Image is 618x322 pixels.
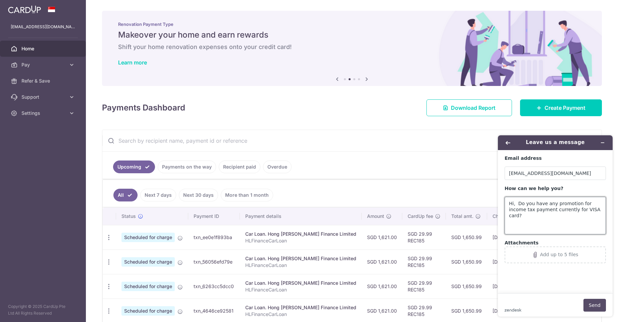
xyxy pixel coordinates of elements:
[362,274,402,298] td: SGD 1,621.00
[245,262,356,269] p: HLFinanceCarLoan
[402,274,446,298] td: SGD 29.99 REC185
[21,45,66,52] span: Home
[446,249,487,274] td: SGD 1,650.99
[15,5,29,11] span: Help
[245,237,356,244] p: HLFinanceCarLoan
[245,255,356,262] div: Car Loan. Hong [PERSON_NAME] Finance Limited
[367,213,384,220] span: Amount
[245,311,356,318] p: HLFinanceCarLoan
[179,189,218,201] a: Next 30 days
[520,99,602,116] a: Create Payment
[118,59,147,66] a: Learn more
[245,280,356,286] div: Car Loan. Hong [PERSON_NAME] Finance Limited
[240,208,362,225] th: Payment details
[113,160,155,173] a: Upcoming
[451,104,496,112] span: Download Report
[545,104,585,112] span: Create Payment
[426,99,512,116] a: Download Report
[245,286,356,293] p: HLFinanceCarLoan
[121,306,175,316] span: Scheduled for charge
[140,189,176,201] a: Next 7 days
[118,21,586,27] p: Renovation Payment Type
[487,249,533,274] td: [DATE]
[487,225,533,249] td: [DATE]
[188,249,240,274] td: txn_56056efd79e
[219,160,260,173] a: Recipient paid
[362,249,402,274] td: SGD 1,621.00
[245,304,356,311] div: Car Loan. Hong [PERSON_NAME] Finance Limited
[446,225,487,249] td: SGD 1,650.99
[402,249,446,274] td: SGD 29.99 REC185
[121,282,175,291] span: Scheduled for charge
[102,102,185,114] h4: Payments Dashboard
[487,274,533,298] td: [DATE]
[362,225,402,249] td: SGD 1,621.00
[11,24,75,30] p: [EMAIL_ADDRESS][DOMAIN_NAME]
[446,274,487,298] td: SGD 1,650.99
[102,130,585,151] input: Search by recipient name, payment id or reference
[451,213,473,220] span: Total amt.
[21,94,66,100] span: Support
[188,208,240,225] th: Payment ID
[21,110,66,117] span: Settings
[408,213,433,220] span: CardUp fee
[21,61,66,68] span: Pay
[121,233,175,242] span: Scheduled for charge
[121,213,136,220] span: Status
[263,160,292,173] a: Overdue
[188,225,240,249] td: txn_ee0e1f893ba
[113,189,138,201] a: All
[21,78,66,84] span: Refer & Save
[188,274,240,298] td: txn_6263cc5dcc0
[8,5,41,13] img: CardUp
[245,231,356,237] div: Car Loan. Hong [PERSON_NAME] Finance Limited
[102,11,602,86] img: Renovation banner
[493,130,618,322] iframe: Find more information here
[221,189,273,201] a: More than 1 month
[118,43,586,51] h6: Shift your home renovation expenses onto your credit card!
[121,257,175,267] span: Scheduled for charge
[118,30,586,40] h5: Makeover your home and earn rewards
[402,225,446,249] td: SGD 29.99 REC185
[158,160,216,173] a: Payments on the way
